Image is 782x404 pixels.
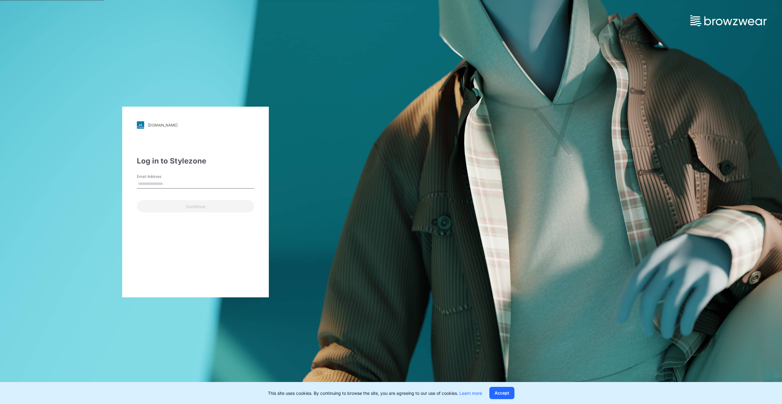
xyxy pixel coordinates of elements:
img: svg+xml;base64,PHN2ZyB3aWR0aD0iMjgiIGhlaWdodD0iMjgiIHZpZXdCb3g9IjAgMCAyOCAyOCIgZmlsbD0ibm9uZSIgeG... [137,121,144,129]
a: Learn more [459,391,482,396]
div: [DOMAIN_NAME] [148,123,177,127]
label: Email Address [137,174,180,179]
div: Log in to Stylezone [137,156,254,167]
a: [DOMAIN_NAME] [137,121,254,129]
p: This site uses cookies. By continuing to browse the site, you are agreeing to our use of cookies. [268,390,482,396]
img: browzwear-logo.73288ffb.svg [690,15,767,26]
button: Accept [489,387,514,399]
